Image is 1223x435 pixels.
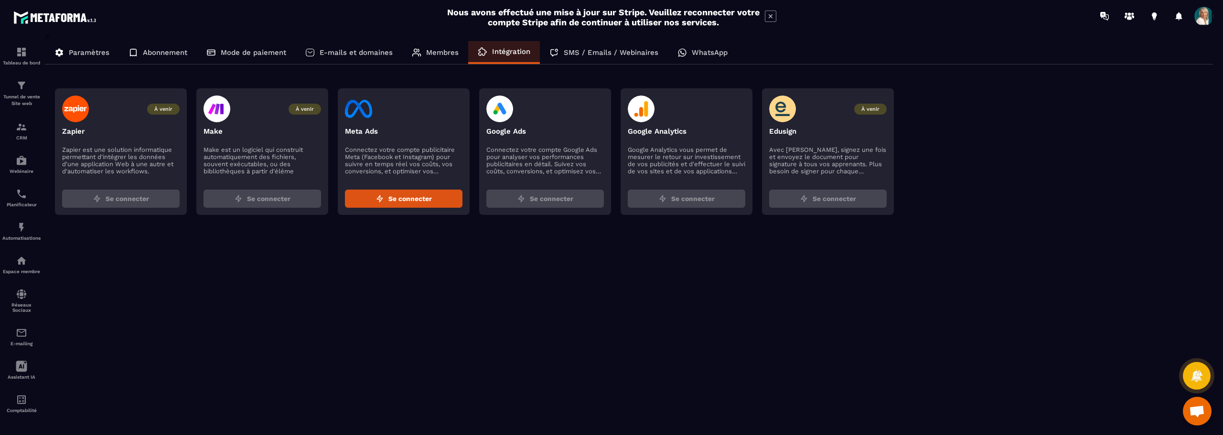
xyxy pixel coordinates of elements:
[2,60,41,65] p: Tableau de bord
[2,148,41,181] a: automationsautomationsWebinaire
[486,190,604,208] button: Se connecter
[16,222,27,233] img: automations
[813,194,856,203] span: Se connecter
[2,408,41,413] p: Comptabilité
[62,95,89,122] img: zapier-logo.003d59f5.svg
[692,48,728,57] p: WhatsApp
[2,39,41,73] a: formationformationTableau de bord
[628,95,655,122] img: google-analytics-logo.594682c4.svg
[45,32,1213,229] div: >
[854,104,887,115] span: À venir
[530,194,573,203] span: Se connecter
[16,394,27,405] img: accountant
[345,146,462,175] p: Connectez votre compte publicitaire Meta (Facebook et Instagram) pour suivre en temps réel vos co...
[769,146,887,175] p: Avec [PERSON_NAME], signez une fois et envoyez le document pour signature à tous vos apprenants. ...
[62,127,180,136] p: Zapier
[2,353,41,387] a: Assistant IA
[2,320,41,353] a: emailemailE-mailing
[16,255,27,266] img: automations
[1183,397,1212,425] div: Ouvrir le chat
[2,281,41,320] a: social-networksocial-networkRéseaux Sociaux
[517,195,525,202] img: zap.8ac5aa27.svg
[2,169,41,174] p: Webinaire
[486,146,604,175] p: Connectez votre compte Google Ads pour analyser vos performances publicitaires en détail. Suivez ...
[2,94,41,107] p: Tunnel de vente Site web
[235,195,242,202] img: zap.8ac5aa27.svg
[2,302,41,313] p: Réseaux Sociaux
[62,190,180,208] button: Se connecter
[62,146,180,175] p: Zapier est une solution informatique permettant d'intégrer les données d'une application Web à un...
[671,194,715,203] span: Se connecter
[564,48,658,57] p: SMS / Emails / Webinaires
[2,248,41,281] a: automationsautomationsEspace membre
[16,327,27,339] img: email
[204,95,230,122] img: make-logo.47d65c36.svg
[769,127,887,136] p: Edusign
[2,135,41,140] p: CRM
[486,127,604,136] p: Google Ads
[16,80,27,91] img: formation
[221,48,286,57] p: Mode de paiement
[106,194,149,203] span: Se connecter
[628,146,745,175] p: Google Analytics vous permet de mesurer le retour sur investissement de vos publicités et d'effec...
[2,114,41,148] a: formationformationCRM
[628,127,745,136] p: Google Analytics
[247,194,290,203] span: Se connecter
[2,214,41,248] a: automationsautomationsAutomatisations
[492,47,530,56] p: Intégration
[69,48,109,57] p: Paramètres
[486,95,514,122] img: google-ads-logo.4cdbfafa.svg
[2,181,41,214] a: schedulerschedulerPlanificateur
[204,127,321,136] p: Make
[800,195,808,202] img: zap.8ac5aa27.svg
[147,104,180,115] span: À venir
[426,48,459,57] p: Membres
[2,341,41,346] p: E-mailing
[769,95,796,122] img: edusign-logo.5fe905fa.svg
[447,7,760,27] h2: Nous avons effectué une mise à jour sur Stripe. Veuillez reconnecter votre compte Stripe afin de ...
[16,46,27,58] img: formation
[2,202,41,207] p: Planificateur
[345,95,372,122] img: facebook-logo.eb727249.svg
[16,188,27,200] img: scheduler
[345,190,462,208] button: Se connecter
[388,194,432,203] span: Se connecter
[2,73,41,114] a: formationformationTunnel de vente Site web
[2,269,41,274] p: Espace membre
[289,104,321,115] span: À venir
[376,195,384,202] img: zap.8ac5aa27.svg
[2,235,41,241] p: Automatisations
[16,288,27,300] img: social-network
[345,127,462,136] p: Meta Ads
[628,190,745,208] button: Se connecter
[93,195,101,202] img: zap.8ac5aa27.svg
[204,146,321,175] p: Make est un logiciel qui construit automatiquement des fichiers, souvent exécutables, ou des bibl...
[769,190,887,208] button: Se connecter
[659,195,666,202] img: zap.8ac5aa27.svg
[320,48,393,57] p: E-mails et domaines
[204,190,321,208] button: Se connecter
[16,155,27,166] img: automations
[13,9,99,26] img: logo
[143,48,187,57] p: Abonnement
[2,387,41,420] a: accountantaccountantComptabilité
[2,374,41,380] p: Assistant IA
[16,121,27,133] img: formation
